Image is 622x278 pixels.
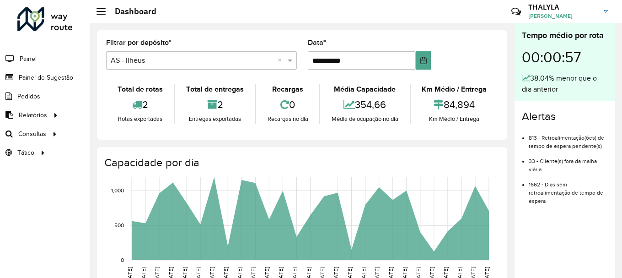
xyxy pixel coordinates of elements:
[413,114,496,124] div: Km Médio / Entrega
[278,55,285,66] span: Clear all
[322,114,407,124] div: Média de ocupação no dia
[529,127,608,150] li: 813 - Retroalimentação(ões) de tempo de espera pendente(s)
[108,84,172,95] div: Total de rotas
[114,222,124,228] text: 500
[177,84,252,95] div: Total de entregas
[106,37,172,48] label: Filtrar por depósito
[258,95,317,114] div: 0
[19,110,47,120] span: Relatórios
[522,29,608,42] div: Tempo médio por rota
[506,2,526,22] a: Contato Rápido
[308,37,326,48] label: Data
[413,84,496,95] div: Km Médio / Entrega
[18,129,46,139] span: Consultas
[413,95,496,114] div: 84,894
[258,84,317,95] div: Recargas
[522,42,608,73] div: 00:00:57
[529,174,608,205] li: 1662 - Dias sem retroalimentação de tempo de espera
[177,95,252,114] div: 2
[528,3,597,11] h3: THALYLA
[108,114,172,124] div: Rotas exportadas
[529,150,608,174] li: 33 - Cliente(s) fora da malha viária
[106,6,156,16] h2: Dashboard
[416,51,431,70] button: Choose Date
[108,95,172,114] div: 2
[522,73,608,95] div: 38,04% menor que o dia anterior
[17,148,34,158] span: Tático
[19,73,73,82] span: Painel de Sugestão
[322,84,407,95] div: Média Capacidade
[121,257,124,263] text: 0
[111,188,124,194] text: 1,000
[20,54,37,64] span: Painel
[522,110,608,123] h4: Alertas
[322,95,407,114] div: 354,66
[17,92,40,101] span: Pedidos
[528,12,597,20] span: [PERSON_NAME]
[258,114,317,124] div: Recargas no dia
[104,156,498,169] h4: Capacidade por dia
[177,114,252,124] div: Entregas exportadas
